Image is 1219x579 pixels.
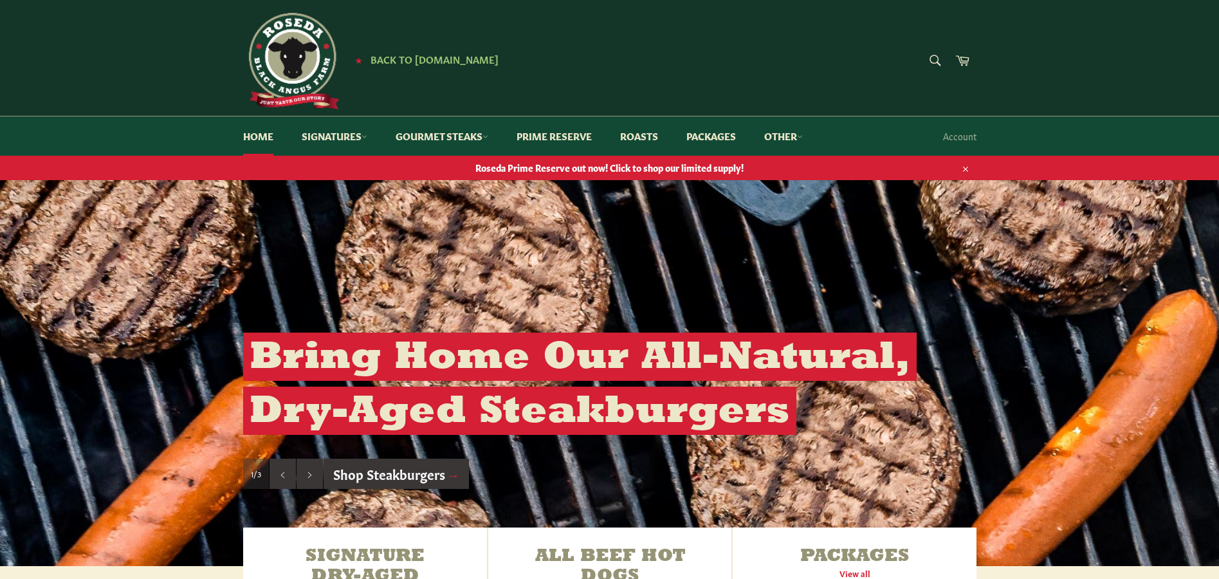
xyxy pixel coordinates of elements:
[937,117,983,155] a: Account
[504,116,605,156] a: Prime Reserve
[383,116,501,156] a: Gourmet Steaks
[243,333,917,435] h2: Bring Home Our All-Natural, Dry-Aged Steakburgers
[371,52,499,66] span: Back to [DOMAIN_NAME]
[674,116,749,156] a: Packages
[251,468,261,479] span: 1/3
[270,459,296,490] button: Previous slide
[230,116,286,156] a: Home
[607,116,671,156] a: Roasts
[751,116,816,156] a: Other
[324,459,470,490] a: Shop Steakburgers
[230,155,989,180] a: Roseda Prime Reserve out now! Click to shop our limited supply!
[289,116,380,156] a: Signatures
[355,55,362,65] span: ★
[243,459,269,490] div: Slide 1, current
[297,459,323,490] button: Next slide
[447,464,460,482] span: →
[349,55,499,65] a: ★ Back to [DOMAIN_NAME]
[243,13,340,109] img: Roseda Beef
[230,161,989,174] span: Roseda Prime Reserve out now! Click to shop our limited supply!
